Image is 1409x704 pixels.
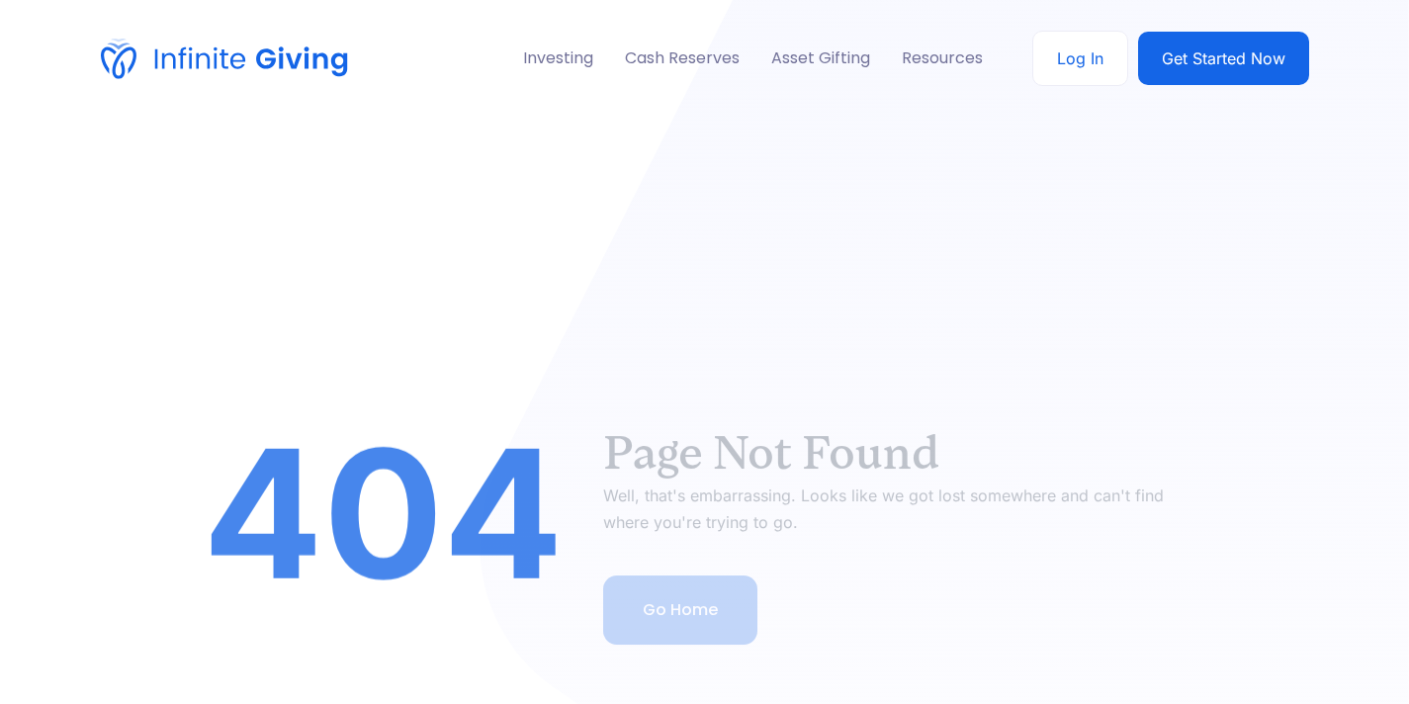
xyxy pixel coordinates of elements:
[625,44,740,71] a: Cash Reserves
[771,44,870,71] a: Asset Gifting
[523,44,593,71] div: Investing
[603,483,1207,536] p: Well, that's embarrassing. Looks like we got lost somewhere and can't find where you're trying to...
[603,576,757,646] a: Go Home
[1032,31,1128,86] a: Log In
[902,44,983,71] div: Resources
[1138,32,1309,85] a: Get Started Now
[603,423,1207,483] h2: Page Not Found
[203,424,564,602] div: 404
